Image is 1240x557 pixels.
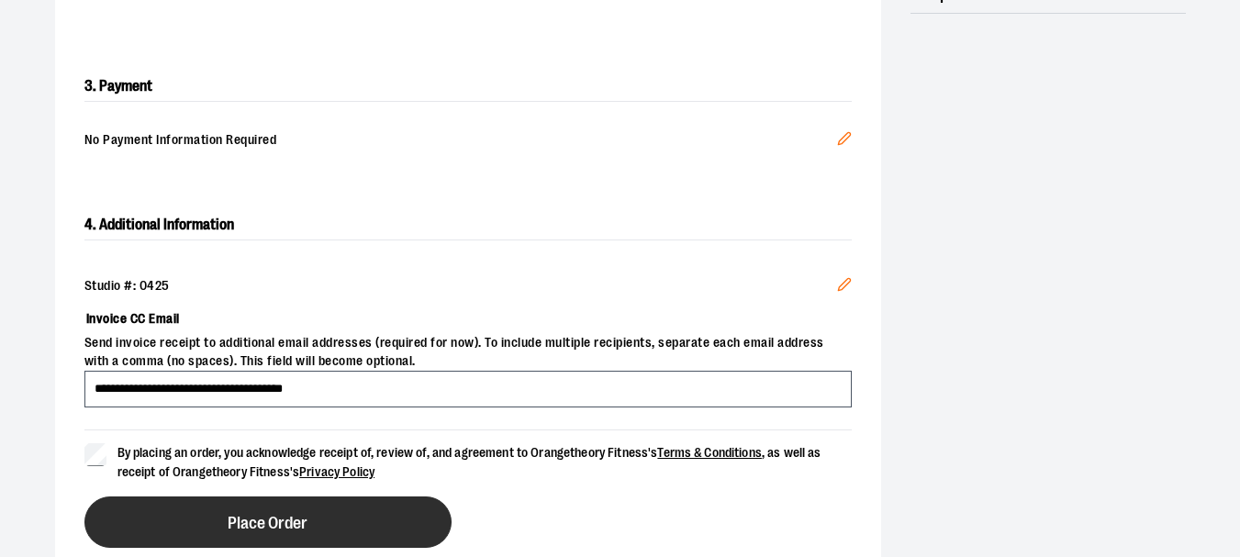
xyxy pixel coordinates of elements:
[84,303,852,334] label: Invoice CC Email
[822,117,866,166] button: Edit
[299,464,374,479] a: Privacy Policy
[117,445,821,479] span: By placing an order, you acknowledge receipt of, review of, and agreement to Orangetheory Fitness...
[84,131,837,151] span: No Payment Information Required
[657,445,762,460] a: Terms & Conditions
[84,72,852,102] h2: 3. Payment
[228,515,307,532] span: Place Order
[84,210,852,240] h2: 4. Additional Information
[84,496,452,548] button: Place Order
[84,443,106,465] input: By placing an order, you acknowledge receipt of, review of, and agreement to Orangetheory Fitness...
[822,262,866,312] button: Edit
[84,334,852,371] span: Send invoice receipt to additional email addresses (required for now). To include multiple recipi...
[84,277,852,295] div: Studio #: 0425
